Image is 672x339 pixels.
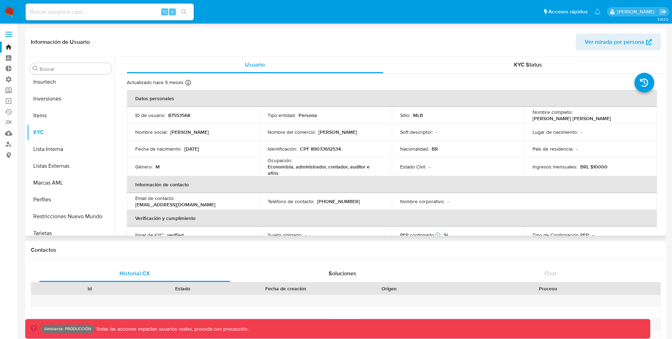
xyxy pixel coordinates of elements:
[444,232,448,238] p: Sí
[413,112,423,118] p: MLB
[617,8,657,15] p: franco.barberis@mercadolibre.com
[31,39,90,46] h1: Información de Usuario
[268,198,314,205] p: Teléfono de contacto :
[40,66,109,72] input: Buscar
[400,146,429,152] p: Nacionalidad :
[135,146,181,152] p: Fecha de nacimiento :
[127,90,657,107] th: Datos personales
[27,141,115,158] button: Lista Interna
[27,174,115,191] button: Marcas AML
[168,112,190,118] p: 87553568
[317,198,360,205] p: [PHONE_NUMBER]
[27,158,115,174] button: Listas Externas
[432,146,438,152] p: BR
[27,191,115,208] button: Perfiles
[400,129,433,135] p: Soft descriptor :
[44,327,91,330] p: Ambiente: PRODUCCIÓN
[135,129,167,135] p: Nombre social :
[268,112,296,118] p: Tipo entidad :
[436,129,437,135] p: -
[576,34,661,50] button: Ver mirada por persona
[348,285,431,292] div: Origen
[94,326,248,332] p: Todas las acciones impactan usuarios reales, proceda con precaución.
[300,146,341,152] p: CPF 89033612534
[26,7,194,16] input: Buscar usuario o caso...
[305,232,307,238] p: -
[135,232,164,238] p: Nivel de KYC :
[544,269,556,277] span: Chat
[533,146,573,152] p: País de residencia :
[171,8,173,15] span: s
[135,112,165,118] p: ID de usuario :
[27,74,115,90] button: Insurtech
[156,164,160,170] p: M
[135,195,174,201] p: Email de contacto :
[585,34,644,50] span: Ver mirada por persona
[184,146,199,152] p: [DATE]
[592,232,594,238] p: -
[135,201,215,208] p: [EMAIL_ADDRESS][DOMAIN_NAME]
[27,90,115,107] button: Inversiones
[533,232,590,238] p: Tipo de Confirmación PEP :
[533,129,578,135] p: Lugar de nacimiento :
[27,208,115,225] button: Restricciones Nuevo Mundo
[27,225,115,242] button: Tarjetas
[127,79,184,86] p: Actualizado hace 5 meses
[119,269,150,277] span: Historial CX
[31,247,661,254] h1: Contactos
[595,9,601,15] a: Notificaciones
[268,232,302,238] p: Sujeto obligado :
[127,176,657,193] th: Información de contacto
[268,129,316,135] p: Nombre del comercio :
[440,285,656,292] div: Proceso
[170,129,209,135] p: [PERSON_NAME]
[533,164,577,170] p: Ingresos mensuales :
[268,164,380,176] p: Economista, administrador, contador, auditor e afins
[548,8,588,15] span: Accesos rápidos
[329,269,356,277] span: Soluciones
[447,198,449,205] p: -
[177,7,191,17] button: search-icon
[318,129,357,135] p: [PERSON_NAME]
[167,232,184,238] p: verified
[268,146,297,152] p: Identificación :
[533,115,611,122] p: [PERSON_NAME] [PERSON_NAME]
[581,129,582,135] p: -
[268,157,292,164] p: Ocupación :
[580,164,608,170] p: BRL $10000
[48,285,131,292] div: Id
[27,107,115,124] button: Items
[234,285,338,292] div: Fecha de creación
[27,124,115,141] button: KYC
[576,146,577,152] p: -
[135,164,153,170] p: Género :
[400,232,441,238] p: PEP confirmado :
[514,61,542,69] span: KYC Status
[400,164,426,170] p: Estado Civil :
[533,109,572,115] p: Nombre completo :
[659,8,667,15] a: Salir
[299,112,317,118] p: Persona
[141,285,224,292] div: Estado
[400,112,410,118] p: Sitio :
[162,8,167,15] span: ⌥
[33,66,38,71] button: Buscar
[400,198,445,205] p: Nombre corporativo :
[127,210,657,227] th: Verificación y cumplimiento
[429,164,430,170] p: -
[245,61,265,69] span: Usuario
